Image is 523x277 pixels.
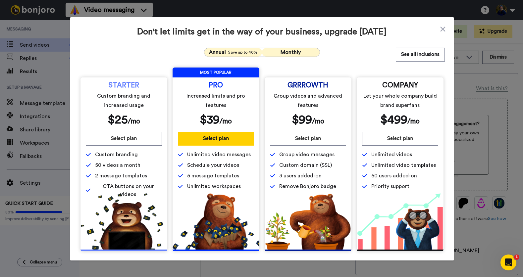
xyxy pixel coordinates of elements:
span: $ 25 [108,114,128,126]
button: Select plan [362,132,438,146]
button: Select plan [178,132,254,146]
span: Group videos and advanced features [271,91,345,110]
span: MOST POPULAR [173,68,259,77]
span: Schedule your videos [187,161,239,169]
span: 1 [514,254,519,260]
span: Custom branding [95,151,138,159]
img: edd2fd70e3428fe950fd299a7ba1283f.png [265,193,351,250]
span: 50 users added-on [371,172,417,180]
span: $ 499 [380,114,407,126]
span: $ 99 [292,114,312,126]
img: b5b10b7112978f982230d1107d8aada4.png [173,193,259,250]
span: /mo [312,118,324,125]
span: CTA buttons on your videos [95,182,162,198]
span: /mo [407,118,420,125]
span: STARTER [109,83,139,88]
span: Save up to 40% [228,50,257,55]
span: $ 39 [200,114,220,126]
span: Unlimited video templates [371,161,436,169]
span: 5 message templates [187,172,239,180]
button: Monthly [262,48,320,57]
button: AnnualSave up to 40% [204,48,262,57]
span: Unlimited videos [371,151,412,159]
span: Custom domain (SSL) [279,161,332,169]
iframe: Intercom live chat [500,254,516,270]
span: Monthly [281,50,301,55]
span: Annual [209,48,226,56]
span: Custom branding and increased usage [87,91,161,110]
span: /mo [220,118,232,125]
button: Select plan [86,132,162,146]
span: Unlimited workspaces [187,182,241,190]
button: See all inclusions [396,48,445,62]
span: Remove Bonjoro badge [279,182,336,190]
span: Priority support [371,182,409,190]
img: 5112517b2a94bd7fef09f8ca13467cef.png [80,193,167,250]
span: Increased limits and pro features [179,91,253,110]
span: PRO [209,83,223,88]
span: GRRROWTH [288,83,328,88]
button: Select plan [270,132,346,146]
span: 50 videos a month [95,161,140,169]
span: /mo [128,118,140,125]
span: 2 message templates [95,172,147,180]
span: Let your whole company build brand superfans [363,91,437,110]
span: Unlimited video messages [187,151,251,159]
span: Group video messages [279,151,335,159]
span: COMPANY [382,83,418,88]
span: Don't let limits get in the way of your business, upgrade [DATE] [79,26,445,37]
img: baac238c4e1197dfdb093d3ea7416ec4.png [357,193,444,250]
span: 3 users added-on [279,172,322,180]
